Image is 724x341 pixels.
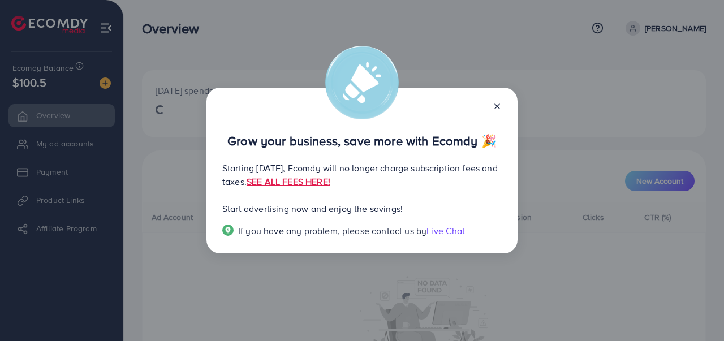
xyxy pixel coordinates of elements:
p: Starting [DATE], Ecomdy will no longer charge subscription fees and taxes. [222,161,502,188]
p: Grow your business, save more with Ecomdy 🎉 [222,134,502,148]
span: If you have any problem, please contact us by [238,225,426,237]
img: alert [325,46,399,119]
a: SEE ALL FEES HERE! [247,175,330,188]
img: Popup guide [222,225,234,236]
span: Live Chat [426,225,465,237]
p: Start advertising now and enjoy the savings! [222,202,502,215]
